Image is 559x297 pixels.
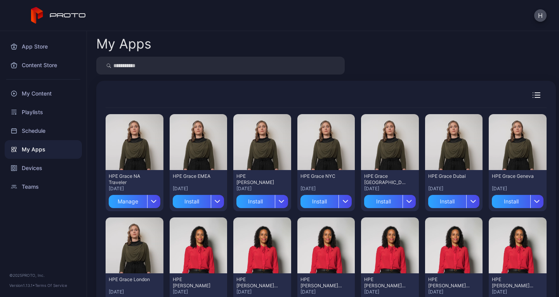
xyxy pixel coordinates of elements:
[534,9,547,22] button: H
[364,289,416,295] div: [DATE]
[173,192,224,208] button: Install
[109,276,151,283] div: HPE Grace London
[428,192,480,208] button: Install
[428,195,467,208] div: Install
[428,276,471,289] div: HPE Krista Singapore
[236,173,279,186] div: HPE Grace SanJose
[492,276,535,289] div: HPE Krista Dubai
[5,140,82,159] a: My Apps
[236,195,275,208] div: Install
[173,186,224,192] div: [DATE]
[35,283,67,288] a: Terms Of Service
[5,103,82,122] a: Playlists
[173,195,211,208] div: Install
[173,276,215,289] div: HPE Krista SanJose
[492,289,543,295] div: [DATE]
[428,186,480,192] div: [DATE]
[300,186,352,192] div: [DATE]
[109,173,151,186] div: HPE Grace NA Traveler
[236,186,288,192] div: [DATE]
[9,272,77,278] div: © 2025 PROTO, Inc.
[364,276,407,289] div: HPE Krista NYC
[5,177,82,196] a: Teams
[428,289,480,295] div: [DATE]
[364,192,416,208] button: Install
[364,186,416,192] div: [DATE]
[300,192,352,208] button: Install
[5,37,82,56] a: App Store
[5,84,82,103] a: My Content
[364,195,403,208] div: Install
[364,173,407,186] div: HPE Grace Singapore
[109,186,160,192] div: [DATE]
[492,195,530,208] div: Install
[428,173,471,179] div: HPE Grace Dubai
[173,289,224,295] div: [DATE]
[109,192,160,208] button: Manage
[236,276,279,289] div: HPE Krista NA Traveler
[173,173,215,179] div: HPE Grace EMEA
[300,276,343,289] div: HPE Krista EMEA
[492,192,543,208] button: Install
[109,289,160,295] div: [DATE]
[492,186,543,192] div: [DATE]
[5,56,82,75] a: Content Store
[5,159,82,177] a: Devices
[5,122,82,140] a: Schedule
[300,195,339,208] div: Install
[236,289,288,295] div: [DATE]
[109,195,147,208] div: Manage
[96,37,151,50] div: My Apps
[492,173,535,179] div: HPE Grace Geneva
[300,173,343,179] div: HPE Grace NYC
[300,289,352,295] div: [DATE]
[236,192,288,208] button: Install
[9,283,35,288] span: Version 1.13.1 •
